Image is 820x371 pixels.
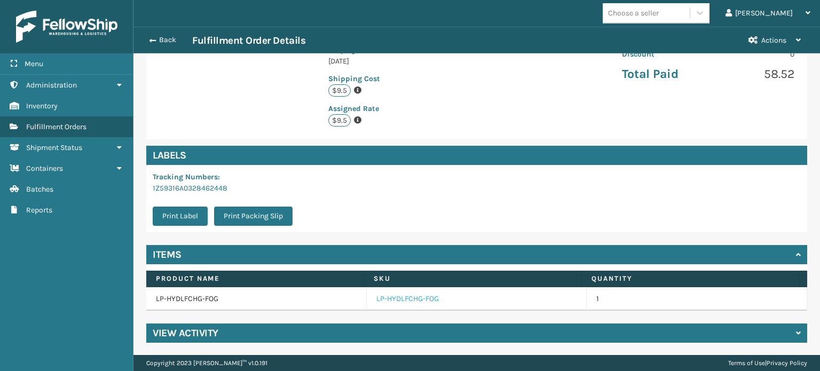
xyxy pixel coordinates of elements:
p: Discount [622,49,702,60]
h4: View Activity [153,327,218,340]
label: SKU [374,274,572,283]
span: Reports [26,206,52,215]
img: logo [16,11,117,43]
span: Batches [26,185,53,194]
span: Inventory [26,101,58,110]
button: Print Packing Slip [214,207,293,226]
span: Containers [26,164,63,173]
span: Actions [761,36,786,45]
p: Copyright 2023 [PERSON_NAME]™ v 1.0.191 [146,355,267,371]
span: Fulfillment Orders [26,122,86,131]
p: Shipping Cost [328,73,435,84]
p: $9.5 [328,114,351,127]
p: Assigned Rate [328,103,435,114]
p: $9.5 [328,84,351,97]
td: 1 [587,287,807,311]
div: Choose a seller [608,7,659,19]
div: | [728,355,807,371]
td: LP-HYDLFCHG-FOG [146,287,367,311]
h4: Items [153,248,182,261]
h4: Labels [146,146,807,165]
button: Back [143,35,192,45]
button: Actions [739,27,810,53]
p: Total Paid [622,66,702,82]
span: Administration [26,81,77,90]
a: LP-HYDLFCHG-FOG [376,294,439,304]
h3: Fulfillment Order Details [192,34,305,47]
label: Quantity [592,274,790,283]
p: 58.52 [714,66,794,82]
a: Terms of Use [728,359,765,367]
a: 1Z59316A0328462448 [153,184,227,193]
span: Menu [25,59,43,68]
a: Privacy Policy [767,359,807,367]
span: Shipment Status [26,143,82,152]
span: Tracking Numbers : [153,172,220,181]
label: Product Name [156,274,354,283]
p: [DATE] [328,56,435,67]
button: Print Label [153,207,208,226]
p: 0 [714,49,794,60]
